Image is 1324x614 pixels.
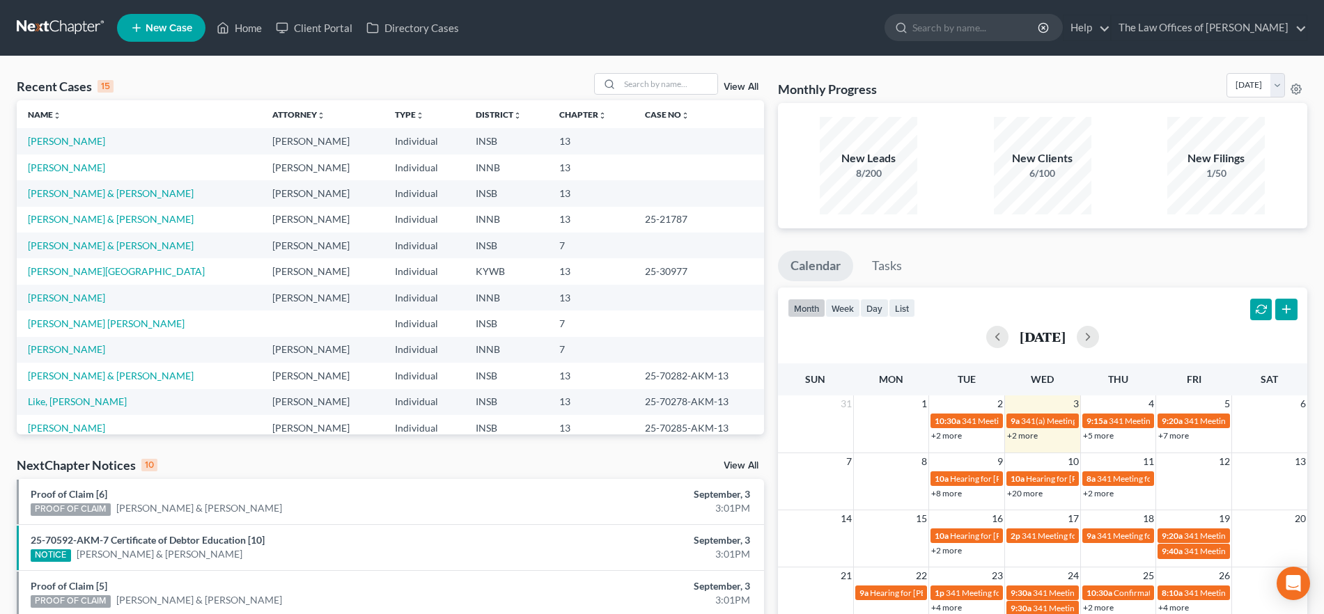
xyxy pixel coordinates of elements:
a: Like, [PERSON_NAME] [28,395,127,407]
a: +2 more [1083,488,1114,498]
td: 13 [548,389,634,415]
a: [PERSON_NAME][GEOGRAPHIC_DATA] [28,265,205,277]
a: Attorneyunfold_more [272,109,325,120]
div: 3:01PM [520,593,750,607]
a: [PERSON_NAME] [28,135,105,147]
span: 22 [914,567,928,584]
div: PROOF OF CLAIM [31,595,111,608]
a: [PERSON_NAME] [28,343,105,355]
td: INSB [465,233,548,258]
td: Individual [384,128,464,154]
span: 9:30a [1011,603,1031,613]
td: [PERSON_NAME] [261,337,384,363]
div: New Filings [1167,150,1265,166]
td: 13 [548,207,634,233]
a: 25-70592-AKM-7 Certificate of Debtor Education [10] [31,534,265,546]
span: 21 [839,567,853,584]
a: [PERSON_NAME] & [PERSON_NAME] [77,547,242,561]
span: 9a [1087,530,1096,541]
td: Individual [384,233,464,258]
td: 13 [548,258,634,284]
span: 26 [1217,567,1231,584]
span: 19 [1217,510,1231,527]
td: 13 [548,128,634,154]
a: Home [210,15,269,40]
span: 10:30a [1087,588,1112,598]
span: Wed [1031,373,1054,385]
div: PROOF OF CLAIM [31,503,111,516]
a: +2 more [931,430,962,441]
a: Help [1064,15,1110,40]
a: Directory Cases [359,15,466,40]
span: Fri [1187,373,1201,385]
span: 341 Meeting for [PERSON_NAME] [1184,546,1309,556]
span: 341 Meeting for [PERSON_NAME] [1033,588,1158,598]
a: [PERSON_NAME] [28,292,105,304]
td: INSB [465,128,548,154]
td: 25-70285-AKM-13 [634,415,764,441]
span: Tue [958,373,976,385]
a: +7 more [1158,430,1189,441]
a: +2 more [1083,602,1114,613]
td: [PERSON_NAME] [261,285,384,310]
span: 9:15a [1087,416,1107,426]
span: 341 Meeting for [PERSON_NAME] [1097,530,1222,541]
td: Individual [384,180,464,206]
td: INSB [465,389,548,415]
div: NextChapter Notices [17,457,157,473]
i: unfold_more [513,111,522,120]
span: 341 Meeting for [PERSON_NAME] [1033,603,1158,613]
span: 7 [845,453,853,470]
span: 9:30a [1011,588,1031,598]
a: +20 more [1007,488,1043,498]
span: 3 [1072,395,1080,412]
td: 13 [548,155,634,180]
a: +5 more [1083,430,1114,441]
a: +2 more [931,545,962,556]
button: list [889,299,915,317]
span: 341 Meeting for [PERSON_NAME] [1184,530,1309,541]
span: 11 [1142,453,1155,470]
td: Individual [384,258,464,284]
i: unfold_more [53,111,61,120]
div: 8/200 [820,166,917,180]
span: 341 Meeting for [PERSON_NAME] & [PERSON_NAME] [1109,416,1308,426]
span: 10a [935,473,949,484]
td: Individual [384,285,464,310]
span: 1 [920,395,928,412]
td: [PERSON_NAME] [261,128,384,154]
span: 23 [990,567,1004,584]
div: New Leads [820,150,917,166]
a: [PERSON_NAME] & [PERSON_NAME] [28,187,194,199]
span: 12 [1217,453,1231,470]
td: Individual [384,389,464,415]
i: unfold_more [598,111,607,120]
a: [PERSON_NAME] & [PERSON_NAME] [116,501,282,515]
div: 3:01PM [520,547,750,561]
div: 6/100 [994,166,1091,180]
span: 5 [1223,395,1231,412]
span: 8:10a [1162,588,1183,598]
td: [PERSON_NAME] [261,233,384,258]
td: [PERSON_NAME] [261,415,384,441]
td: 13 [548,363,634,388]
span: 341 Meeting for [PERSON_NAME] [962,416,1087,426]
td: [PERSON_NAME] [261,155,384,180]
a: Nameunfold_more [28,109,61,120]
a: The Law Offices of [PERSON_NAME] [1112,15,1307,40]
a: Districtunfold_more [476,109,522,120]
span: 9:20a [1162,530,1183,541]
span: Sat [1261,373,1278,385]
a: [PERSON_NAME] & [PERSON_NAME] [28,370,194,381]
span: 25 [1142,567,1155,584]
span: Hearing for [PERSON_NAME] [950,530,1059,541]
span: 10a [935,530,949,541]
td: KYWB [465,258,548,284]
td: 7 [548,310,634,336]
span: 1p [935,588,944,598]
a: View All [724,82,758,92]
td: 25-21787 [634,207,764,233]
div: New Clients [994,150,1091,166]
td: [PERSON_NAME] [261,389,384,415]
td: 13 [548,285,634,310]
